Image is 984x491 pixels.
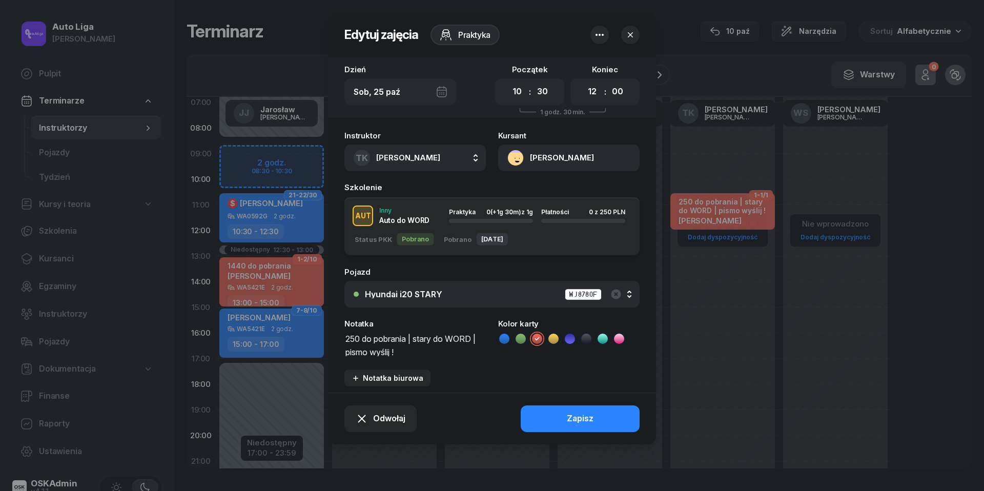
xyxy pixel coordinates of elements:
button: TK[PERSON_NAME] [344,145,486,171]
button: Hyundai i20 STARYWJ8780F [344,281,640,308]
div: WJ8780F [565,289,602,300]
button: Zapisz [521,405,640,432]
span: TK [356,154,368,162]
span: [PERSON_NAME] [376,153,440,162]
button: Odwołaj [344,405,417,432]
div: Hyundai i20 STARY [365,290,442,298]
button: Notatka biurowa [344,370,430,386]
div: : [604,86,606,98]
div: : [529,86,531,98]
div: Notatka biurowa [352,374,423,382]
h2: Edytuj zajęcia [344,27,418,43]
span: Odwołaj [373,412,405,425]
button: [PERSON_NAME] [498,145,640,171]
div: Zapisz [567,412,593,425]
